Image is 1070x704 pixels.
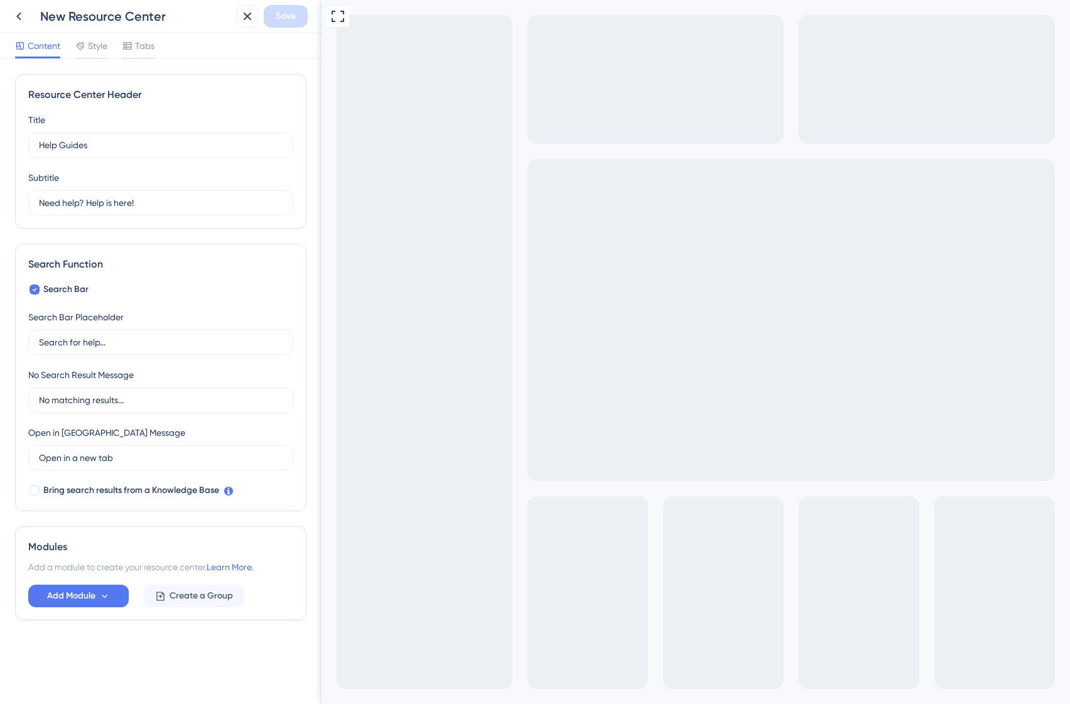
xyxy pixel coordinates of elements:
span: Add Module [47,588,95,604]
div: Title [28,112,45,127]
span: Content [28,38,60,53]
span: Bring search results from a Knowledge Base [43,483,219,498]
span: Get Started [30,3,78,18]
div: Subtitle [28,170,59,185]
span: Add a module to create your resource center. [28,562,207,572]
a: Learn More. [207,562,253,572]
button: Create a Group [144,585,244,607]
span: Style [88,38,107,53]
span: Search Bar [43,282,89,297]
span: Tabs [135,38,154,53]
button: Add Module [28,585,129,607]
div: Modules [28,539,293,555]
div: Open in [GEOGRAPHIC_DATA] Message [28,425,185,440]
div: New Resource Center [40,8,231,25]
span: Save [276,9,296,24]
button: Save [264,5,308,28]
div: Resource Center Header [28,87,293,102]
input: Open in a new tab [39,451,283,465]
input: Title [39,138,283,152]
input: No matching results... [39,393,283,407]
div: 3 [87,6,90,16]
span: Create a Group [170,588,233,604]
input: Description [39,196,283,210]
div: No Search Result Message [28,367,134,382]
div: Search Bar Placeholder [28,310,124,325]
div: Search Function [28,257,293,272]
img: launcher-image-alternative-text [11,4,25,18]
input: Search for help... [39,335,283,349]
